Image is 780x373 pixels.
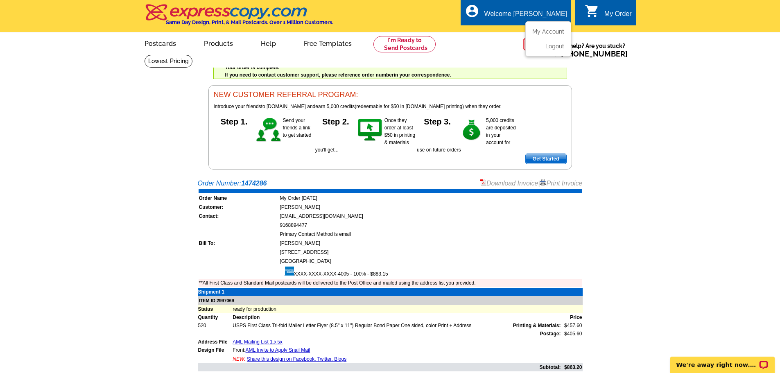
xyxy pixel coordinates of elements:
[232,313,561,321] td: Description
[232,305,582,313] td: ready for production
[198,288,233,296] td: Shipment 1
[585,4,599,18] i: shopping_cart
[561,50,628,58] a: [PHONE_NUMBER]
[315,118,415,153] span: Once they order at least $50 in printing & materials you'll get...
[199,203,279,211] td: Customer:
[225,65,280,70] strong: Your order is complete.
[540,179,546,185] img: small-print-icon.gif
[585,9,632,19] a: shopping_cart My Order
[145,10,333,25] a: Same Day Design, Print, & Mail Postcards. Over 1 Million Customers.
[248,33,289,52] a: Help
[280,194,582,202] td: My Order [DATE]
[315,104,355,109] span: earn 5,000 credits
[247,356,346,362] a: Share this design on Facebook, Twitter, Blogs
[232,346,561,354] td: Front:
[561,313,583,321] td: Price
[198,305,233,313] td: Status
[280,230,582,238] td: Primary Contact Method is email
[561,330,583,338] td: $405.60
[526,154,566,164] span: Get Started
[198,338,233,346] td: Address File
[480,180,538,187] a: Download Invoice
[523,32,547,56] img: help
[484,10,567,22] div: Welcome [PERSON_NAME]
[525,154,567,164] a: Get Started
[280,267,294,276] img: amex.gif
[540,331,561,337] strong: Postage:
[356,117,384,144] img: step-2.gif
[191,33,246,52] a: Products
[480,179,486,185] img: small-pdf-icon.gif
[199,239,279,247] td: Bill To:
[198,179,583,188] div: Order Number:
[198,313,233,321] td: Quantity
[199,279,582,287] td: **All First Class and Standard Mail postcards will be delivered to the Post Office and mailed usi...
[280,221,582,229] td: 9168894477
[280,248,582,256] td: [STREET_ADDRESS]
[665,347,780,373] iframe: LiveChat chat widget
[233,339,283,345] a: AML Mailing List 1.xlsx
[465,4,479,18] i: account_circle
[233,356,245,362] span: NEW:
[532,28,564,35] a: My Account
[241,180,267,187] strong: 1474286
[280,239,582,247] td: [PERSON_NAME]
[291,33,365,52] a: Free Templates
[199,212,279,220] td: Contact:
[214,103,567,110] p: to [DOMAIN_NAME] and (redeemable for $50 in [DOMAIN_NAME] printing) when they order.
[131,33,190,52] a: Postcards
[561,363,583,371] td: $863.20
[458,117,486,144] img: step-3.gif
[280,212,582,220] td: [EMAIL_ADDRESS][DOMAIN_NAME]
[540,180,582,187] a: Print Invoice
[198,346,233,354] td: Design File
[283,118,312,138] span: Send your friends a link to get started
[513,322,561,329] span: Printing & Materials:
[417,118,516,153] span: 5,000 credits are deposited in your account for use on future orders
[417,117,458,125] h5: Step 3.
[480,179,583,188] div: |
[198,321,233,330] td: 520
[545,43,564,50] a: Logout
[280,203,582,211] td: [PERSON_NAME]
[315,117,356,125] h5: Step 2.
[232,321,561,330] td: USPS First Class Tri-fold Mailer Letter Flyer (8.5" x 11") Regular Bond Paper One sided, color Pr...
[547,50,628,58] span: Call
[246,347,310,353] a: AML Invite to Apply Snail Mail
[604,10,632,22] div: My Order
[280,257,582,265] td: [GEOGRAPHIC_DATA]
[166,19,333,25] h4: Same Day Design, Print, & Mail Postcards. Over 1 Million Customers.
[255,117,283,144] img: step-1.gif
[214,90,567,99] h3: NEW CUSTOMER REFERRAL PROGRAM:
[199,194,279,202] td: Order Name
[198,296,583,305] td: ITEM ID 2997069
[547,42,632,58] span: Need help? Are you stuck?
[561,321,583,330] td: $457.60
[280,266,582,278] td: XXXX-XXXX-XXXX-4005 - 100% - $883.15
[198,363,561,371] td: Subtotal:
[214,104,261,109] span: Introduce your friends
[214,117,255,125] h5: Step 1.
